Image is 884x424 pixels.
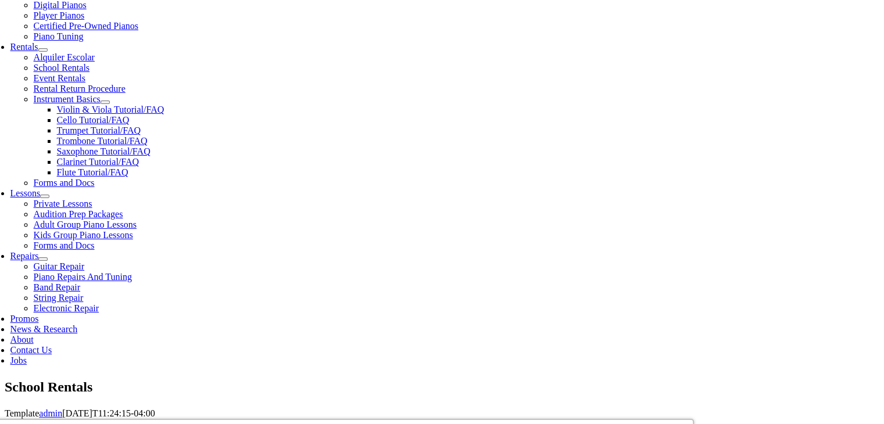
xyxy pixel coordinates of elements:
a: Lessons [10,188,41,198]
a: Violin & Viola Tutorial/FAQ [57,105,164,114]
span: Template [5,408,39,418]
a: Jobs [10,355,27,365]
a: Piano Tuning [34,31,84,41]
a: String Repair [34,293,84,303]
a: Cello Tutorial/FAQ [57,115,130,125]
button: Open submenu of Lessons [40,195,49,198]
a: Saxophone Tutorial/FAQ [57,146,151,156]
a: Event Rentals [34,73,85,83]
a: School Rentals [34,63,90,73]
a: Alquiler Escolar [34,52,95,62]
a: Rentals [10,42,38,52]
a: Repairs [10,251,39,261]
button: Open submenu of Repairs [38,257,48,261]
a: Band Repair [34,282,80,292]
a: Audition Prep Packages [34,209,123,219]
a: admin [39,408,62,418]
a: Instrument Basics [34,94,101,104]
a: Kids Group Piano Lessons [34,230,133,240]
span: [DATE]T11:24:15-04:00 [62,408,155,418]
button: Open submenu of Rentals [38,48,48,52]
a: Piano Repairs And Tuning [34,272,132,282]
a: Forms and Docs [34,240,95,250]
a: Electronic Repair [34,303,99,313]
a: Rental Return Procedure [34,84,126,94]
a: Trumpet Tutorial/FAQ [57,125,141,135]
a: Promos [10,314,39,324]
a: Trombone Tutorial/FAQ [57,136,148,146]
a: Contact Us [10,345,52,355]
a: News & Research [10,324,78,334]
a: Clarinet Tutorial/FAQ [57,157,139,167]
a: Guitar Repair [34,261,85,271]
a: About [10,335,34,344]
a: Adult Group Piano Lessons [34,220,137,229]
a: Private Lessons [34,199,92,209]
a: Certified Pre-Owned Pianos [34,21,138,31]
a: Flute Tutorial/FAQ [57,167,128,177]
a: Player Pianos [34,10,85,20]
button: Open submenu of Instrument Basics [101,100,110,104]
a: Forms and Docs [34,178,95,188]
